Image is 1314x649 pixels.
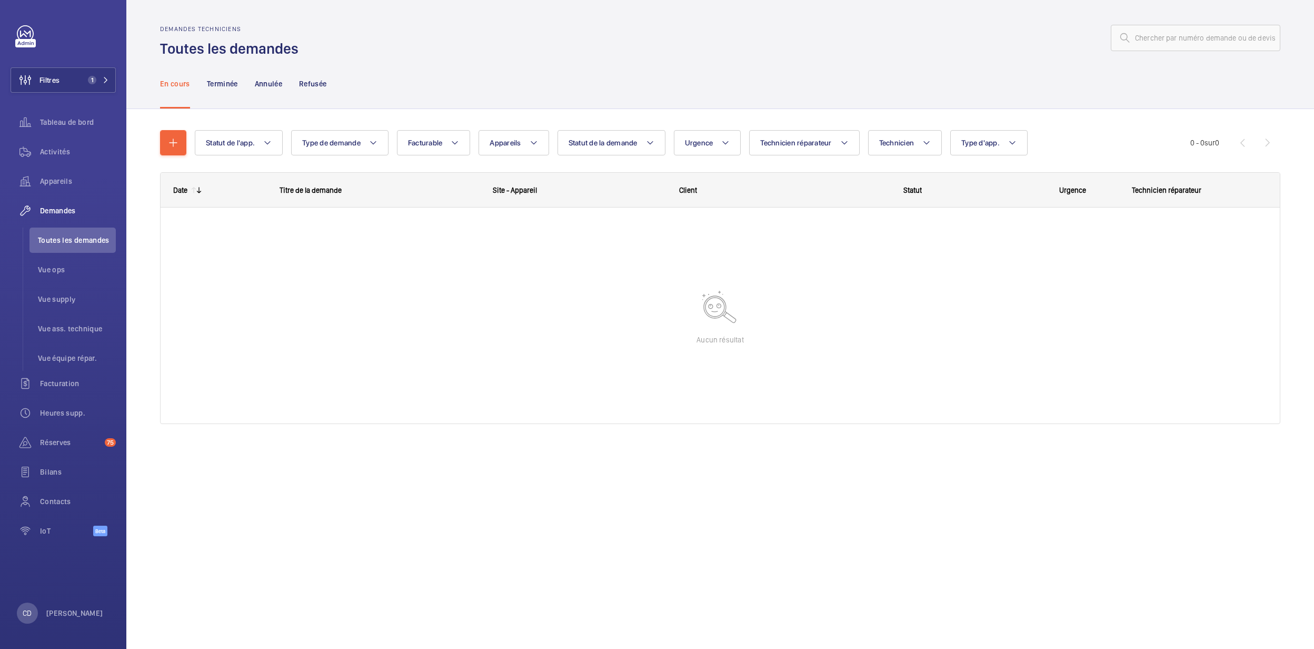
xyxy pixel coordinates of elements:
span: Statut de la demande [569,139,638,147]
button: Statut de la demande [558,130,665,155]
span: IoT [40,526,93,536]
span: Beta [93,526,107,536]
span: Heures supp. [40,408,116,418]
span: Facturation [40,378,116,389]
span: Titre de la demande [280,186,342,194]
span: Appareils [490,139,521,147]
span: Vue supply [38,294,116,304]
span: Vue ass. technique [38,323,116,334]
span: Statut [903,186,922,194]
h2: Demandes techniciens [160,25,305,33]
span: Appareils [40,176,116,186]
span: Urgence [685,139,713,147]
p: [PERSON_NAME] [46,608,103,618]
span: Urgence [1059,186,1086,194]
div: Date [173,186,187,194]
span: Type de demande [302,139,361,147]
button: Urgence [674,130,741,155]
span: Type d'app. [961,139,1000,147]
span: Facturable [408,139,443,147]
span: Activités [40,146,116,157]
button: Statut de l'app. [195,130,283,155]
span: Réserves [40,437,101,448]
button: Type de demande [291,130,389,155]
p: Annulée [255,78,282,89]
button: Technicien réparateur [749,130,859,155]
span: Filtres [39,75,59,85]
input: Chercher par numéro demande ou de devis [1111,25,1280,51]
button: Filtres1 [11,67,116,93]
button: Type d'app. [950,130,1028,155]
button: Technicien [868,130,942,155]
span: 75 [105,438,116,447]
span: Contacts [40,496,116,507]
span: Demandes [40,205,116,216]
span: Toutes les demandes [38,235,116,245]
p: CD [23,608,32,618]
span: Bilans [40,467,116,477]
p: Refusée [299,78,326,89]
span: Vue équipe répar. [38,353,116,363]
span: Technicien réparateur [1132,186,1201,194]
span: Vue ops [38,264,116,275]
p: Terminée [207,78,238,89]
span: Technicien [879,139,914,147]
h1: Toutes les demandes [160,39,305,58]
span: 1 [88,76,96,84]
button: Facturable [397,130,471,155]
span: Site - Appareil [493,186,537,194]
span: Technicien réparateur [760,139,831,147]
span: Client [679,186,697,194]
span: sur [1204,139,1215,147]
span: Tableau de bord [40,117,116,127]
span: 0 - 0 0 [1190,139,1219,146]
p: En cours [160,78,190,89]
span: Statut de l'app. [206,139,255,147]
button: Appareils [479,130,549,155]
